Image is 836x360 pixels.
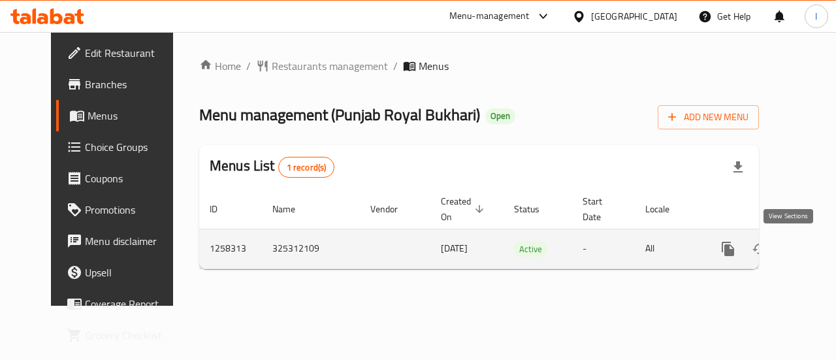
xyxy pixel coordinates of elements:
div: Total records count [278,157,335,178]
div: Open [485,108,515,124]
span: Promotions [85,202,180,218]
span: Branches [85,76,180,92]
li: / [393,58,398,74]
a: Restaurants management [256,58,388,74]
a: Choice Groups [56,131,191,163]
a: Upsell [56,257,191,288]
span: Coverage Report [85,296,180,312]
button: Add New Menu [658,105,759,129]
span: Created On [441,193,488,225]
button: more [713,233,744,265]
span: Restaurants management [272,58,388,74]
div: Menu-management [449,8,530,24]
a: Home [199,58,241,74]
td: 325312109 [262,229,360,269]
span: Choice Groups [85,139,180,155]
span: Grocery Checklist [85,327,180,343]
span: Edit Restaurant [85,45,180,61]
div: [GEOGRAPHIC_DATA] [591,9,677,24]
span: Menus [88,108,180,123]
span: Coupons [85,171,180,186]
a: Grocery Checklist [56,319,191,351]
a: Menus [56,100,191,131]
div: Export file [722,152,754,183]
a: Coverage Report [56,288,191,319]
span: Menu management ( Punjab Royal Bukhari ) [199,100,480,129]
li: / [246,58,251,74]
span: Start Date [583,193,619,225]
span: Add New Menu [668,109,748,125]
span: ID [210,201,234,217]
span: Menu disclaimer [85,233,180,249]
a: Edit Restaurant [56,37,191,69]
span: Name [272,201,312,217]
a: Coupons [56,163,191,194]
span: I [815,9,817,24]
a: Promotions [56,194,191,225]
a: Menu disclaimer [56,225,191,257]
span: Upsell [85,265,180,280]
span: Menus [419,58,449,74]
span: [DATE] [441,240,468,257]
span: Open [485,110,515,122]
td: 1258313 [199,229,262,269]
span: 1 record(s) [279,161,334,174]
span: Locale [645,201,686,217]
div: Active [514,241,547,257]
span: Status [514,201,556,217]
td: All [635,229,702,269]
td: - [572,229,635,269]
a: Branches [56,69,191,100]
nav: breadcrumb [199,58,759,74]
button: Change Status [744,233,775,265]
h2: Menus List [210,156,334,178]
span: Vendor [370,201,415,217]
span: Active [514,242,547,257]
